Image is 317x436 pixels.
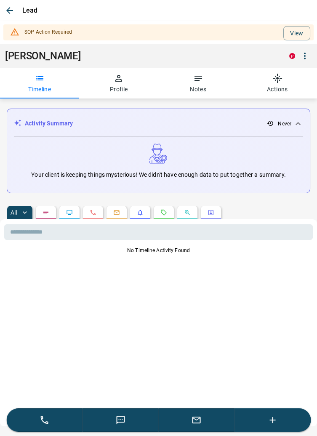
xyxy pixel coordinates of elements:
[66,209,73,216] svg: Lead Browsing Activity
[137,209,144,216] svg: Listing Alerts
[275,120,291,128] p: - Never
[43,209,49,216] svg: Notes
[159,68,238,98] button: Notes
[90,209,96,216] svg: Calls
[14,116,303,131] div: Activity Summary- Never
[238,68,317,98] button: Actions
[208,209,214,216] svg: Agent Actions
[4,247,313,254] p: No Timeline Activity Found
[22,5,38,16] p: Lead
[184,209,191,216] svg: Opportunities
[31,170,285,179] p: Your client is keeping things mysterious! We didn't have enough data to put together a summary.
[5,50,277,62] h1: [PERSON_NAME]
[289,53,295,59] div: property.ca
[24,24,72,40] div: SOP Action Required
[11,210,17,215] p: All
[283,26,310,40] button: View
[113,209,120,216] svg: Emails
[25,119,73,128] p: Activity Summary
[160,209,167,216] svg: Requests
[79,68,158,98] button: Profile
